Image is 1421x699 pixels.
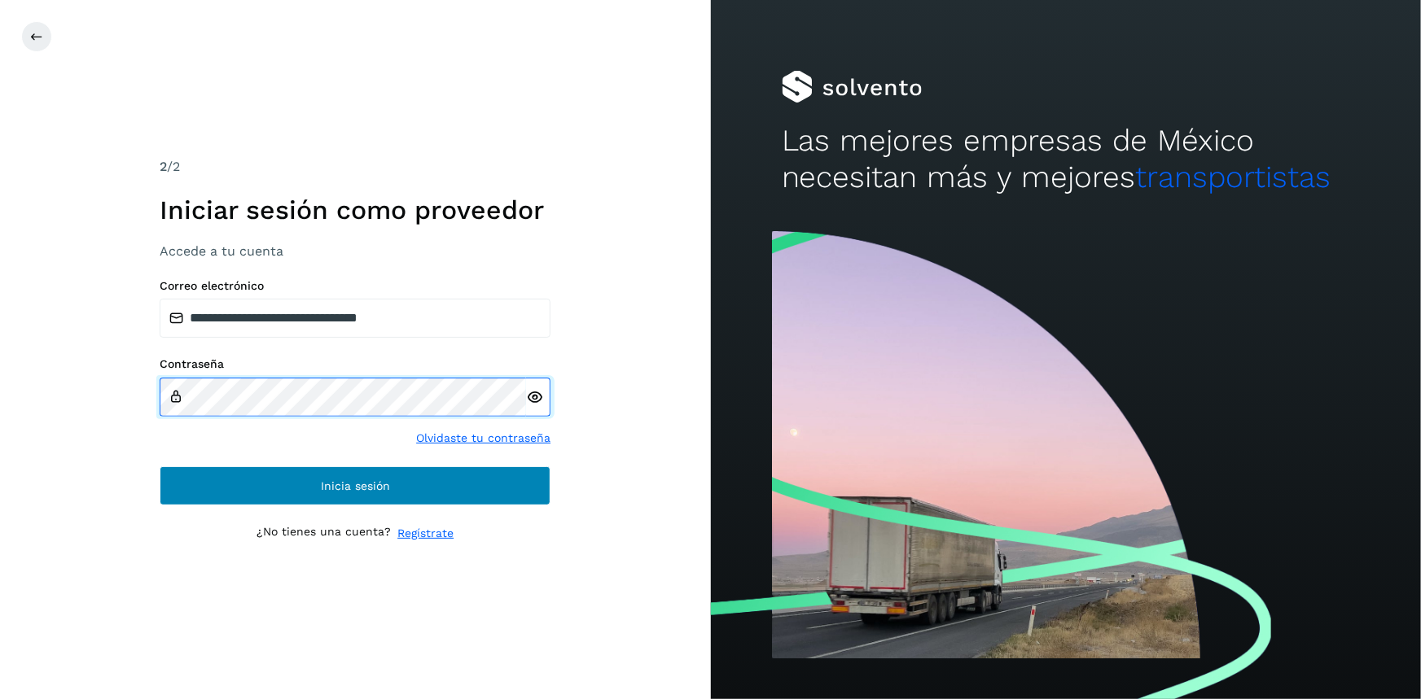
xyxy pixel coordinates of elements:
p: ¿No tienes una cuenta? [257,525,391,542]
label: Contraseña [160,357,550,371]
h1: Iniciar sesión como proveedor [160,194,550,225]
span: 2 [160,159,167,174]
h3: Accede a tu cuenta [160,243,550,259]
label: Correo electrónico [160,279,550,293]
div: /2 [160,157,550,177]
h2: Las mejores empresas de México necesitan más y mejores [782,123,1350,195]
a: Olvidaste tu contraseña [416,430,550,447]
span: transportistas [1136,159,1331,194]
a: Regístrate [397,525,454,542]
button: Inicia sesión [160,466,550,505]
span: Inicia sesión [321,480,390,491]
